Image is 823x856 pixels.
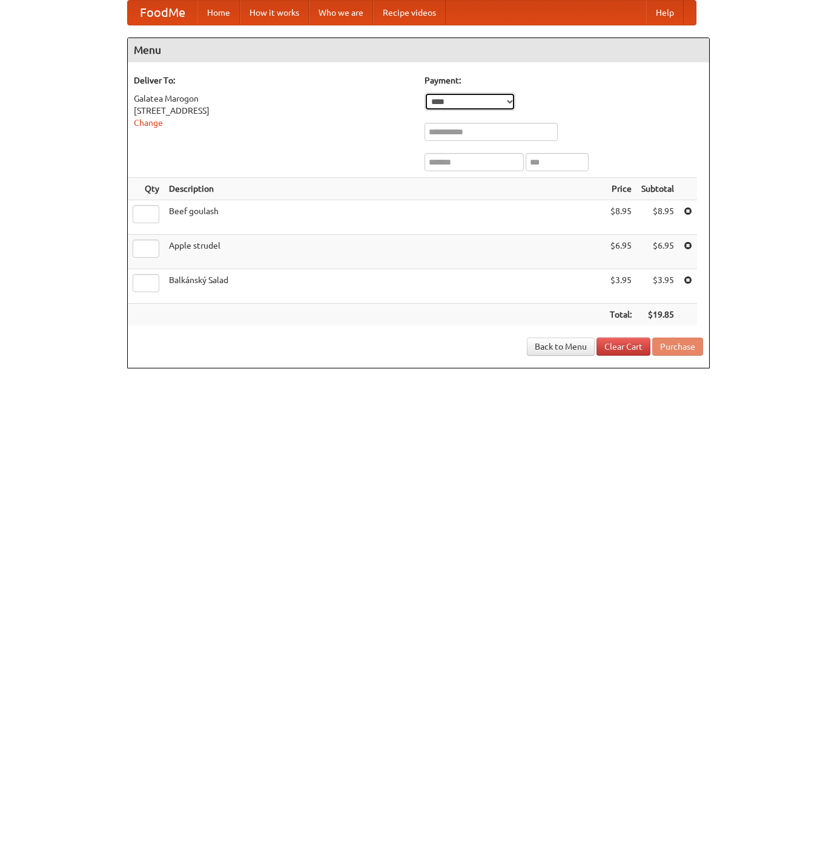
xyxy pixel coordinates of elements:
td: $6.95 [636,235,679,269]
h4: Menu [128,38,709,62]
a: Home [197,1,240,25]
th: Subtotal [636,178,679,200]
td: $8.95 [605,200,636,235]
td: $3.95 [605,269,636,304]
button: Purchase [652,338,703,356]
div: [STREET_ADDRESS] [134,105,412,117]
td: Balkánský Salad [164,269,605,304]
td: $8.95 [636,200,679,235]
h5: Deliver To: [134,74,412,87]
td: $6.95 [605,235,636,269]
th: Qty [128,178,164,200]
a: Recipe videos [373,1,446,25]
div: Galatea Marogon [134,93,412,105]
a: Help [646,1,684,25]
a: Clear Cart [597,338,650,356]
a: Back to Menu [527,338,595,356]
a: Change [134,118,163,128]
th: Description [164,178,605,200]
th: $19.85 [636,304,679,326]
h5: Payment: [425,74,703,87]
a: Who we are [309,1,373,25]
a: How it works [240,1,309,25]
td: Beef goulash [164,200,605,235]
a: FoodMe [128,1,197,25]
td: $3.95 [636,269,679,304]
th: Total: [605,304,636,326]
td: Apple strudel [164,235,605,269]
th: Price [605,178,636,200]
